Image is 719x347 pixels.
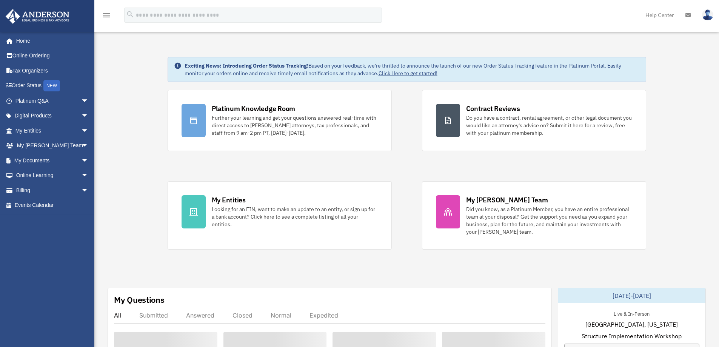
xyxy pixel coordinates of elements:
div: Answered [186,312,214,319]
img: Anderson Advisors Platinum Portal [3,9,72,24]
div: Expedited [309,312,338,319]
span: arrow_drop_down [81,138,96,154]
a: Tax Organizers [5,63,100,78]
span: arrow_drop_down [81,168,96,184]
a: Order StatusNEW [5,78,100,94]
span: arrow_drop_down [81,93,96,109]
div: NEW [43,80,60,91]
div: Further your learning and get your questions answered real-time with direct access to [PERSON_NAM... [212,114,378,137]
img: User Pic [702,9,713,20]
a: Platinum Knowledge Room Further your learning and get your questions answered real-time with dire... [168,90,392,151]
span: arrow_drop_down [81,108,96,124]
a: My [PERSON_NAME] Teamarrow_drop_down [5,138,100,153]
i: search [126,10,134,19]
a: Events Calendar [5,198,100,213]
a: My Documentsarrow_drop_down [5,153,100,168]
a: My Entities Looking for an EIN, want to make an update to an entity, or sign up for a bank accoun... [168,181,392,250]
a: My [PERSON_NAME] Team Did you know, as a Platinum Member, you have an entire professional team at... [422,181,646,250]
strong: Exciting News: Introducing Order Status Tracking! [185,62,308,69]
div: My [PERSON_NAME] Team [466,195,548,205]
div: Did you know, as a Platinum Member, you have an entire professional team at your disposal? Get th... [466,205,632,236]
span: arrow_drop_down [81,153,96,168]
span: [GEOGRAPHIC_DATA], [US_STATE] [585,320,678,329]
i: menu [102,11,111,20]
div: Based on your feedback, we're thrilled to announce the launch of our new Order Status Tracking fe... [185,62,640,77]
div: Platinum Knowledge Room [212,104,296,113]
div: Live & In-Person [608,309,656,317]
span: arrow_drop_down [81,183,96,198]
div: Submitted [139,312,168,319]
a: Digital Productsarrow_drop_down [5,108,100,123]
a: Platinum Q&Aarrow_drop_down [5,93,100,108]
a: Home [5,33,96,48]
div: Closed [232,312,252,319]
div: Contract Reviews [466,104,520,113]
span: arrow_drop_down [81,123,96,139]
div: Normal [271,312,291,319]
a: menu [102,13,111,20]
a: My Entitiesarrow_drop_down [5,123,100,138]
a: Online Ordering [5,48,100,63]
a: Billingarrow_drop_down [5,183,100,198]
div: Do you have a contract, rental agreement, or other legal document you would like an attorney's ad... [466,114,632,137]
a: Click Here to get started! [379,70,437,77]
div: My Entities [212,195,246,205]
div: All [114,312,121,319]
div: Looking for an EIN, want to make an update to an entity, or sign up for a bank account? Click her... [212,205,378,228]
a: Contract Reviews Do you have a contract, rental agreement, or other legal document you would like... [422,90,646,151]
span: Structure Implementation Workshop [582,332,682,341]
div: My Questions [114,294,165,305]
a: Online Learningarrow_drop_down [5,168,100,183]
div: [DATE]-[DATE] [558,288,705,303]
